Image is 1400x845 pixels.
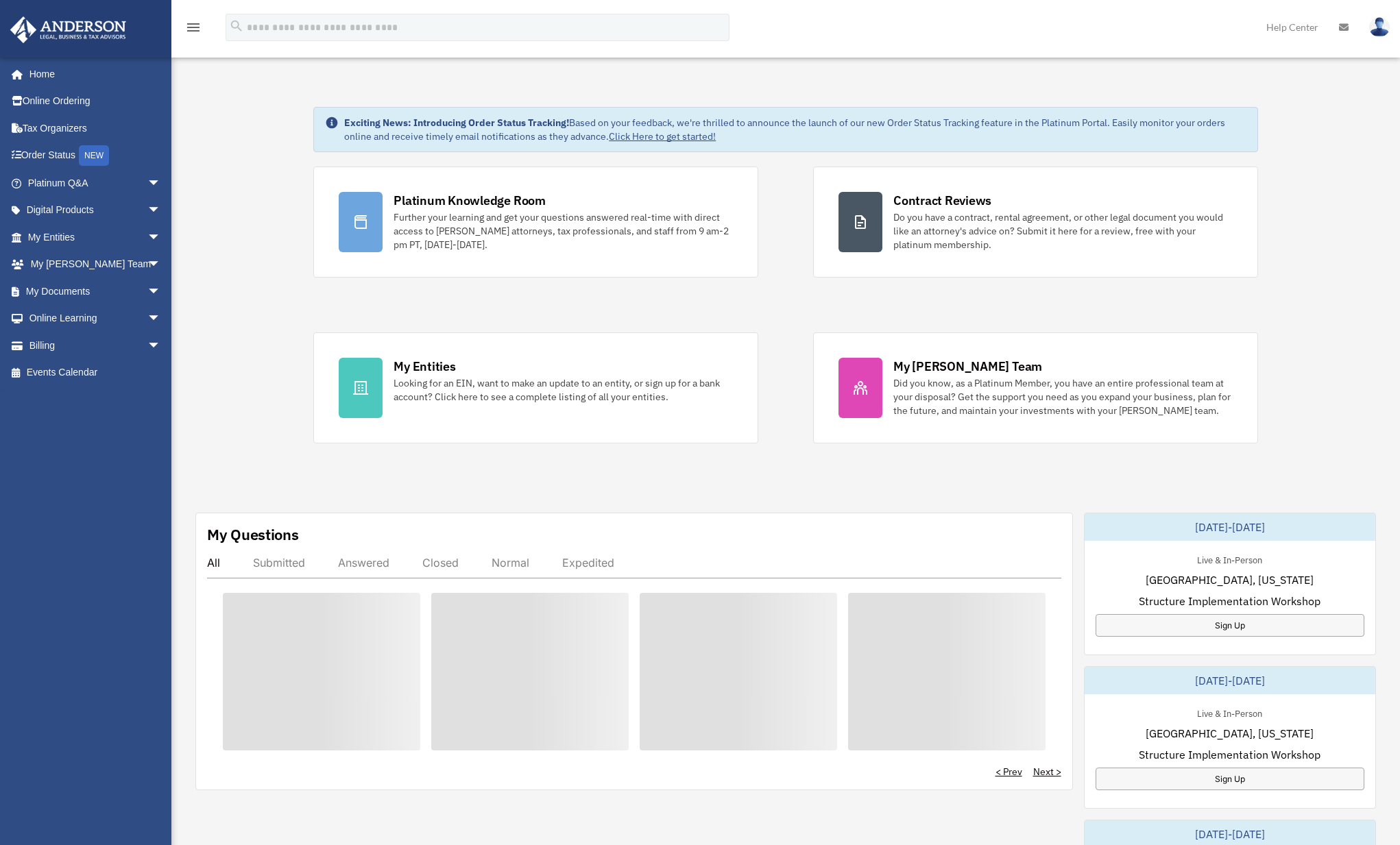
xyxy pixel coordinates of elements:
div: My [PERSON_NAME] Team [893,358,1042,375]
div: Platinum Knowledge Room [394,192,546,209]
span: arrow_drop_down [147,197,175,225]
div: Live & In-Person [1186,705,1273,720]
a: Billingarrow_drop_down [10,332,182,359]
a: Events Calendar [10,359,182,387]
a: My Entities Looking for an EIN, want to make an update to an entity, or sign up for a bank accoun... [313,332,758,443]
a: Sign Up [1096,614,1365,637]
a: Platinum Knowledge Room Further your learning and get your questions answered real-time with dire... [313,167,758,278]
a: Digital Productsarrow_drop_down [10,197,182,224]
span: arrow_drop_down [147,278,175,306]
div: NEW [79,145,109,166]
i: menu [185,19,202,36]
a: My [PERSON_NAME] Team Did you know, as a Platinum Member, you have an entire professional team at... [813,332,1258,443]
span: [GEOGRAPHIC_DATA], [US_STATE] [1146,725,1314,742]
a: menu [185,24,202,36]
div: [DATE]-[DATE] [1085,513,1376,541]
a: Sign Up [1096,768,1365,790]
div: Based on your feedback, we're thrilled to announce the launch of our new Order Status Tracking fe... [344,116,1246,143]
span: arrow_drop_down [147,305,175,333]
i: search [229,19,244,34]
a: Tax Organizers [10,114,182,142]
a: Online Learningarrow_drop_down [10,305,182,332]
a: Next > [1033,765,1061,779]
a: Platinum Q&Aarrow_drop_down [10,169,182,197]
div: Did you know, as a Platinum Member, you have an entire professional team at your disposal? Get th... [893,376,1233,417]
strong: Exciting News: Introducing Order Status Tracking! [344,117,569,129]
img: User Pic [1369,17,1390,37]
div: Expedited [562,556,614,570]
div: All [207,556,220,570]
a: < Prev [995,765,1022,779]
a: Click Here to get started! [609,130,716,143]
span: arrow_drop_down [147,169,175,197]
div: Do you have a contract, rental agreement, or other legal document you would like an attorney's ad... [893,210,1233,252]
a: My Documentsarrow_drop_down [10,278,182,305]
div: Live & In-Person [1186,552,1273,566]
div: Closed [422,556,459,570]
div: My Questions [207,524,299,545]
a: My Entitiesarrow_drop_down [10,223,182,251]
a: Online Ordering [10,88,182,115]
span: arrow_drop_down [147,251,175,279]
img: Anderson Advisors Platinum Portal [6,16,130,43]
a: Home [10,60,175,88]
div: Submitted [253,556,305,570]
span: arrow_drop_down [147,223,175,252]
div: Looking for an EIN, want to make an update to an entity, or sign up for a bank account? Click her... [394,376,733,404]
div: Normal [492,556,529,570]
div: Further your learning and get your questions answered real-time with direct access to [PERSON_NAM... [394,210,733,252]
span: Structure Implementation Workshop [1139,593,1320,609]
a: Contract Reviews Do you have a contract, rental agreement, or other legal document you would like... [813,167,1258,278]
div: [DATE]-[DATE] [1085,667,1376,694]
span: Structure Implementation Workshop [1139,746,1320,763]
div: Contract Reviews [893,192,991,209]
div: Answered [338,556,389,570]
div: My Entities [394,358,455,375]
a: Order StatusNEW [10,142,182,170]
span: [GEOGRAPHIC_DATA], [US_STATE] [1146,572,1314,588]
span: arrow_drop_down [147,332,175,360]
a: My [PERSON_NAME] Teamarrow_drop_down [10,251,182,278]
